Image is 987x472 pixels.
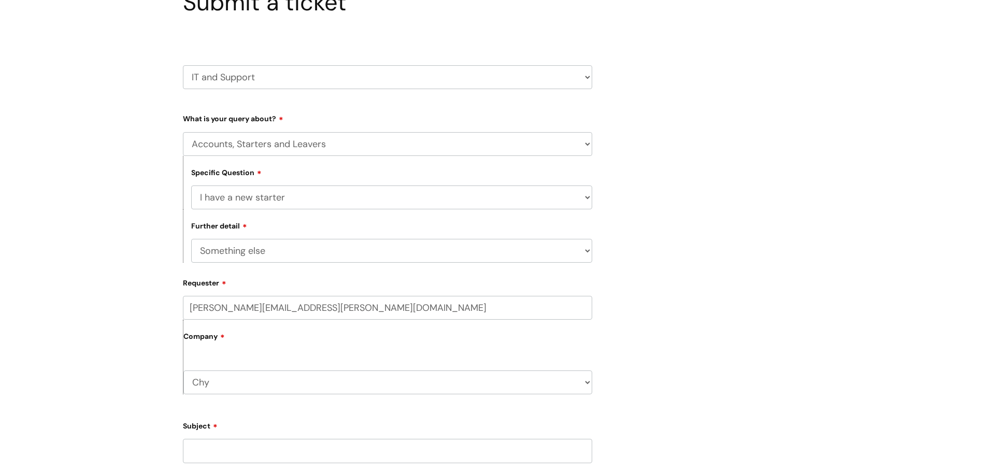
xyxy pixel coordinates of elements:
input: Email [183,296,592,320]
label: Company [183,328,592,352]
label: Further detail [191,220,247,231]
label: Requester [183,275,592,288]
label: What is your query about? [183,111,592,123]
label: Specific Question [191,167,262,177]
label: Subject [183,418,592,431]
